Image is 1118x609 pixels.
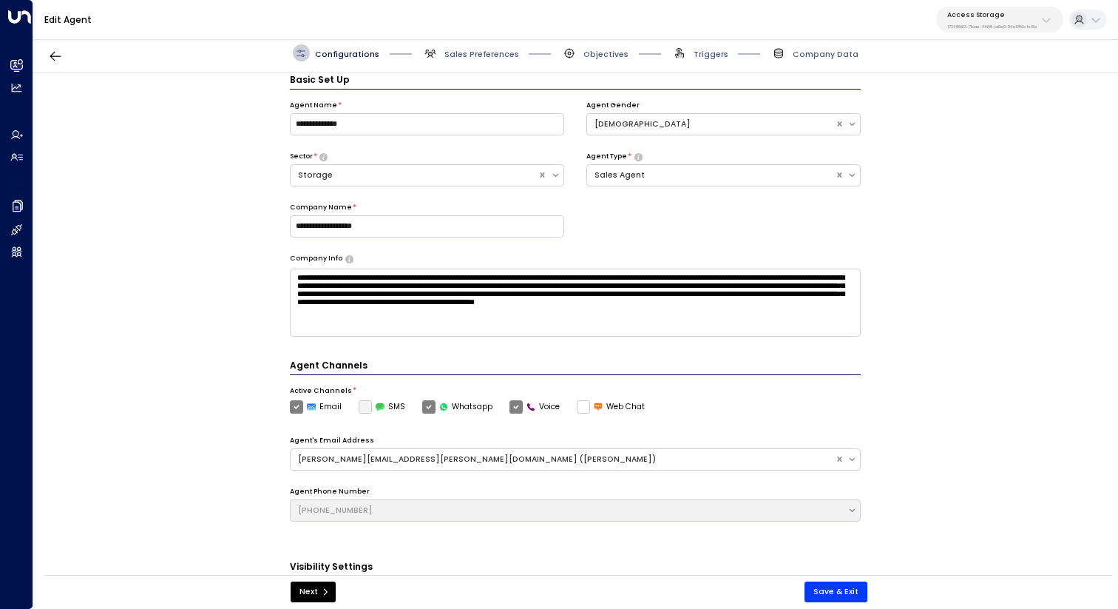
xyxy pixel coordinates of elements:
button: Select whether your copilot will handle inquiries directly from leads or from brokers representin... [319,153,328,161]
span: Company Data [793,49,858,60]
label: Active Channels [290,386,352,397]
div: To activate this channel, please go to the Integrations page [359,400,406,414]
label: Agent Type [586,152,627,162]
span: Triggers [694,49,728,60]
span: Configurations [315,49,379,60]
label: SMS [359,400,406,414]
p: Access Storage [947,10,1037,19]
a: Edit Agent [44,13,92,26]
label: Whatsapp [422,400,493,414]
button: Access Storage17248963-7bae-4f68-a6e0-04e589c1c15e [936,7,1063,33]
div: [DEMOGRAPHIC_DATA] [594,118,827,130]
label: Email [290,400,342,414]
h3: Basic Set Up [290,73,861,90]
label: Sector [290,152,313,162]
h4: Agent Channels [290,359,861,375]
label: Company Info [290,254,342,264]
button: Next [291,582,336,602]
button: Select whether your copilot will handle inquiries directly from leads or from brokers representin... [634,153,643,161]
label: Web Chat [577,400,646,414]
div: Storage [298,169,531,181]
button: Provide a brief overview of your company, including your industry, products or services, and any ... [345,255,353,263]
div: [PERSON_NAME][EMAIL_ADDRESS][PERSON_NAME][DOMAIN_NAME] ([PERSON_NAME]) [298,454,827,465]
label: Agent Gender [586,101,640,111]
label: Agent Name [290,101,337,111]
h3: Visibility Settings [290,560,861,576]
span: Sales Preferences [444,49,519,60]
label: Agent's Email Address [290,436,374,446]
p: 17248963-7bae-4f68-a6e0-04e589c1c15e [947,24,1037,30]
label: Company Name [290,203,352,213]
div: Sales Agent [594,169,827,181]
label: Agent Phone Number [290,487,370,497]
button: Save & Exit [804,582,867,602]
span: Objectives [583,49,629,60]
label: Voice [509,400,560,414]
